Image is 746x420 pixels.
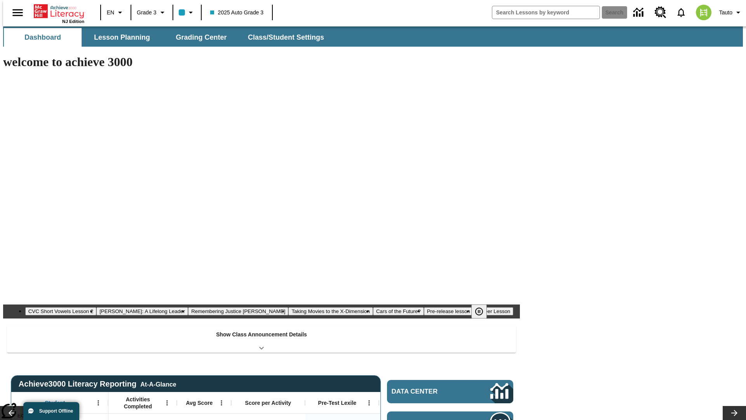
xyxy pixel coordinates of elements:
button: Open Menu [92,397,104,409]
div: Pause [471,304,495,318]
button: Slide 3 Remembering Justice O'Connor [188,307,288,315]
div: At-A-Glance [140,380,176,388]
a: Resource Center, Will open in new tab [650,2,671,23]
button: Slide 1 CVC Short Vowels Lesson 2 [25,307,96,315]
span: Grade 3 [137,9,157,17]
button: Support Offline [23,402,79,420]
h1: welcome to achieve 3000 [3,55,520,69]
button: Slide 2 Dianne Feinstein: A Lifelong Leader [96,307,188,315]
a: Notifications [671,2,691,23]
button: Grading Center [162,28,240,47]
span: EN [107,9,114,17]
button: Open Menu [161,397,173,409]
span: Avg Score [186,399,213,406]
span: Support Offline [39,408,73,414]
div: Show Class Announcement Details [7,326,516,353]
button: Lesson Planning [83,28,161,47]
button: Open Menu [363,397,375,409]
span: Achieve3000 Literacy Reporting [19,380,176,388]
span: Pre-Test Lexile [318,399,357,406]
button: Language: EN, Select a language [103,5,128,19]
span: Data Center [392,388,464,395]
p: Show Class Announcement Details [216,331,307,339]
button: Slide 5 Cars of the Future? [373,307,424,315]
span: Activities Completed [112,396,164,410]
button: Grade: Grade 3, Select a grade [134,5,170,19]
img: avatar image [696,5,711,20]
button: Dashboard [4,28,82,47]
input: search field [492,6,600,19]
button: Lesson carousel, Next [723,406,746,420]
span: NJ Edition [62,19,84,24]
a: Data Center [629,2,650,23]
a: Data Center [387,380,513,403]
button: Class/Student Settings [242,28,330,47]
button: Open Menu [216,397,227,409]
span: 2025 Auto Grade 3 [210,9,264,17]
span: Tauto [719,9,732,17]
button: Slide 4 Taking Movies to the X-Dimension [288,307,373,315]
button: Pause [471,304,487,318]
button: Open side menu [6,1,29,24]
a: Home [34,3,84,19]
button: Select a new avatar [691,2,716,23]
span: Student [45,399,65,406]
button: Class color is light blue. Change class color [176,5,199,19]
div: SubNavbar [3,26,743,47]
button: Slide 6 Pre-release lesson [424,307,473,315]
span: Score per Activity [245,399,291,406]
div: SubNavbar [3,28,331,47]
div: Home [34,3,84,24]
button: Profile/Settings [716,5,746,19]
